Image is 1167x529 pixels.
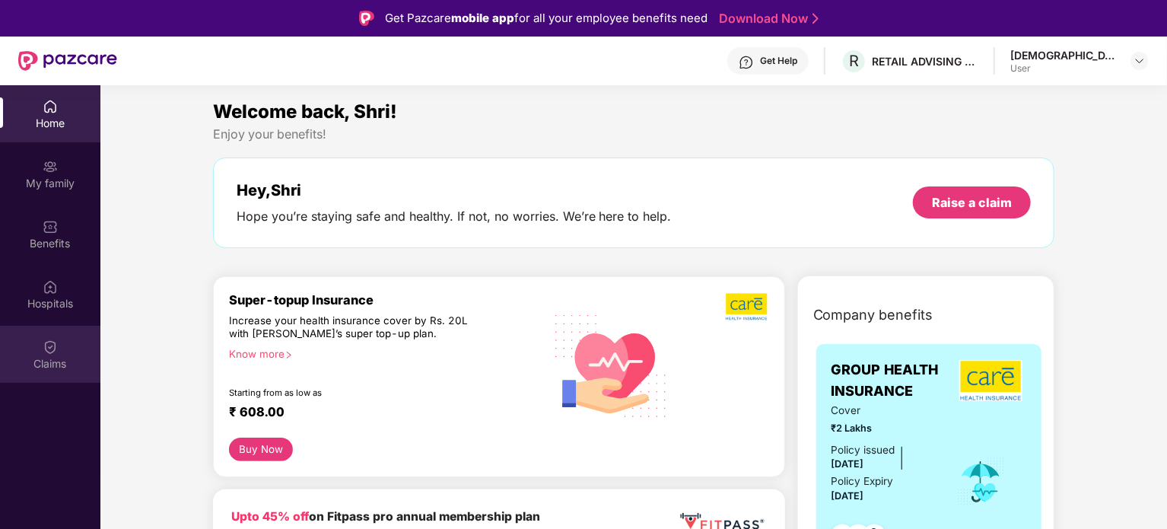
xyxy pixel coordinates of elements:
button: Buy Now [229,438,294,461]
div: Know more [229,348,535,359]
span: Cover [832,403,936,419]
span: GROUP HEALTH INSURANCE [832,359,956,403]
span: R [849,52,859,70]
div: Hope you’re staying safe and healthy. If not, no worries. We’re here to help. [237,209,672,225]
div: Increase your health insurance cover by Rs. 20L with [PERSON_NAME]’s super top-up plan. [229,314,479,342]
img: svg+xml;base64,PHN2ZyB4bWxucz0iaHR0cDovL3d3dy53My5vcmcvMjAwMC9zdmciIHhtbG5zOnhsaW5rPSJodHRwOi8vd3... [544,296,679,434]
img: svg+xml;base64,PHN2ZyBpZD0iRHJvcGRvd24tMzJ4MzIiIHhtbG5zPSJodHRwOi8vd3d3LnczLm9yZy8yMDAwL3N2ZyIgd2... [1134,55,1146,67]
div: Get Pazcare for all your employee benefits need [385,9,708,27]
strong: mobile app [451,11,514,25]
img: svg+xml;base64,PHN2ZyBpZD0iQ2xhaW0iIHhtbG5zPSJodHRwOi8vd3d3LnczLm9yZy8yMDAwL3N2ZyIgd2lkdGg9IjIwIi... [43,339,58,355]
div: [DEMOGRAPHIC_DATA] [1010,48,1117,62]
div: Get Help [760,55,797,67]
span: [DATE] [832,458,864,470]
b: Upto 45% off [231,509,309,524]
img: Stroke [812,11,819,27]
img: insurerLogo [959,360,1022,401]
div: Enjoy your benefits! [213,126,1055,142]
img: svg+xml;base64,PHN2ZyB3aWR0aD0iMjAiIGhlaWdodD0iMjAiIHZpZXdCb3g9IjAgMCAyMCAyMCIgZmlsbD0ibm9uZSIgeG... [43,159,58,174]
div: RETAIL ADVISING SERVICES LLP [872,54,978,69]
span: Welcome back, Shri! [213,100,397,123]
div: Raise a claim [932,194,1012,211]
img: svg+xml;base64,PHN2ZyBpZD0iSGVscC0zMngzMiIgeG1sbnM9Imh0dHA6Ly93d3cudzMub3JnLzIwMDAvc3ZnIiB3aWR0aD... [739,55,754,70]
div: Policy issued [832,442,895,458]
img: svg+xml;base64,PHN2ZyBpZD0iSG9zcGl0YWxzIiB4bWxucz0iaHR0cDovL3d3dy53My5vcmcvMjAwMC9zdmciIHdpZHRoPS... [43,279,58,295]
div: Super-topup Insurance [229,292,544,308]
img: b5dec4f62d2307b9de63beb79f102df3.png [726,292,769,321]
span: ₹2 Lakhs [832,421,936,436]
div: Policy Expiry [832,473,894,489]
div: User [1010,62,1117,75]
div: Hey, Shri [237,181,672,199]
img: New Pazcare Logo [18,51,117,71]
a: Download Now [719,11,814,27]
span: Company benefits [813,304,933,326]
span: right [285,351,293,359]
img: svg+xml;base64,PHN2ZyBpZD0iQmVuZWZpdHMiIHhtbG5zPSJodHRwOi8vd3d3LnczLm9yZy8yMDAwL3N2ZyIgd2lkdGg9Ij... [43,219,58,234]
img: icon [956,457,1006,507]
img: svg+xml;base64,PHN2ZyBpZD0iSG9tZSIgeG1sbnM9Imh0dHA6Ly93d3cudzMub3JnLzIwMDAvc3ZnIiB3aWR0aD0iMjAiIG... [43,99,58,114]
div: ₹ 608.00 [229,404,529,422]
b: on Fitpass pro annual membership plan [231,509,540,524]
img: Logo [359,11,374,26]
span: [DATE] [832,490,864,502]
div: Starting from as low as [229,387,479,398]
